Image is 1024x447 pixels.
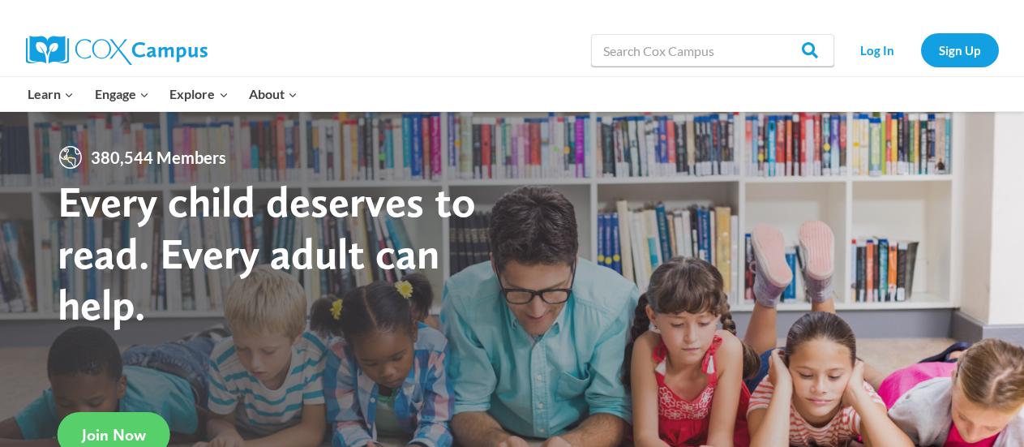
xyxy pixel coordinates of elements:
[28,84,74,105] span: Learn
[842,33,913,67] a: Log In
[82,425,146,445] span: Join Now
[249,84,298,105] span: About
[26,36,208,65] img: Cox Campus
[84,144,233,170] span: 380,544 Members
[95,84,149,105] span: Engage
[169,84,228,105] span: Explore
[842,33,999,67] nav: Secondary Navigation
[591,34,834,67] input: Search Cox Campus
[18,77,308,111] nav: Primary Navigation
[58,175,476,330] strong: Every child deserves to read. Every adult can help.
[921,33,999,67] a: Sign Up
